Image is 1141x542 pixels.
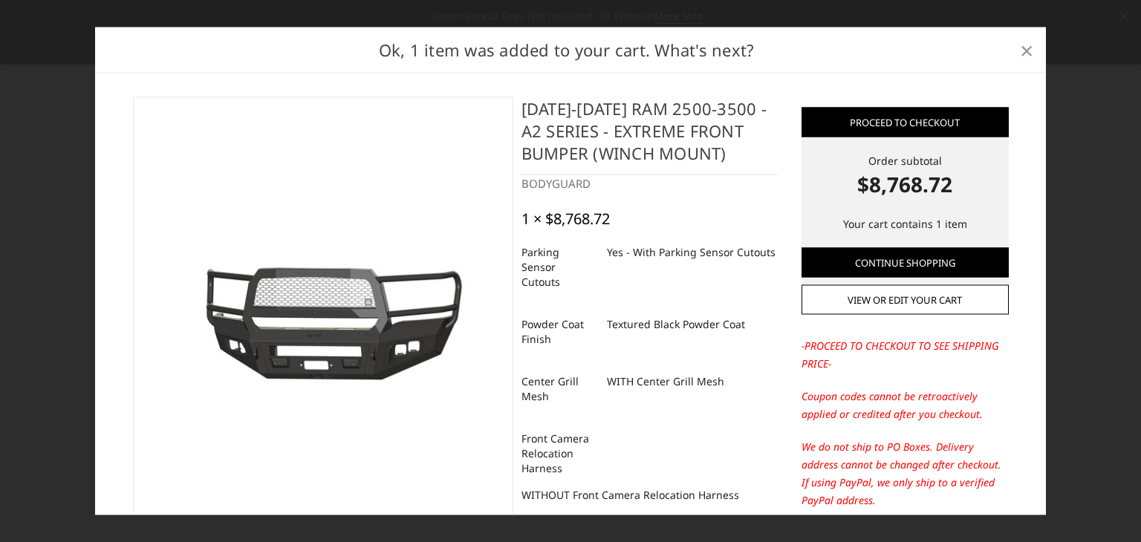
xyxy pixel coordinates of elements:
[521,174,778,192] div: BODYGUARD
[802,388,1009,423] p: Coupon codes cannot be retroactively applied or credited after you checkout.
[802,215,1009,232] p: Your cart contains 1 item
[521,239,596,296] dt: Parking Sensor Cutouts
[802,438,1009,509] p: We do not ship to PO Boxes. Delivery address cannot be changed after checkout. If using PayPal, w...
[607,311,745,338] dd: Textured Black Powder Coat
[607,368,724,395] dd: WITH Center Grill Mesh
[802,337,1009,373] p: -PROCEED TO CHECKOUT TO SEE SHIPPING PRICE-
[1015,38,1038,62] a: Close
[802,152,1009,199] div: Order subtotal
[802,285,1009,315] a: View or edit your cart
[521,425,596,482] dt: Front Camera Relocation Harness
[802,168,1009,199] strong: $8,768.72
[521,311,596,353] dt: Powder Coat Finish
[1020,33,1033,65] span: ×
[521,482,739,509] dd: WITHOUT Front Camera Relocation Harness
[521,210,610,228] div: 1 × $8,768.72
[119,38,1015,62] h2: Ok, 1 item was added to your cart. What's next?
[141,238,505,400] img: 2019-2025 Ram 2500-3500 - A2 Series - Extreme Front Bumper (winch mount)
[802,107,1009,137] a: Proceed to checkout
[802,247,1009,277] a: Continue Shopping
[521,368,596,410] dt: Center Grill Mesh
[521,97,778,174] h4: [DATE]-[DATE] Ram 2500-3500 - A2 Series - Extreme Front Bumper (winch mount)
[607,239,776,266] dd: Yes - With Parking Sensor Cutouts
